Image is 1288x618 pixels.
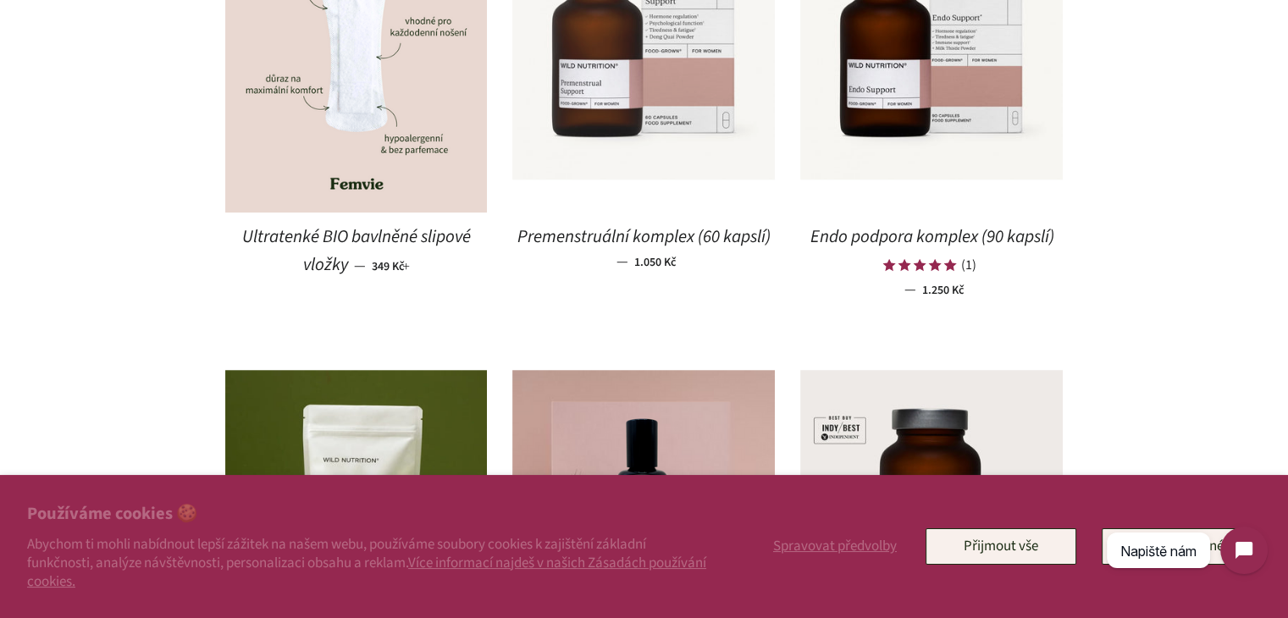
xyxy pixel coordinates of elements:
[353,256,365,276] span: —
[921,282,963,299] span: 1.250 Kč
[770,528,900,564] button: Spravovat předvolby
[1102,528,1252,564] button: Pouze nezbytné
[904,279,915,300] span: —
[517,224,771,249] span: Premenstruální komplex (60 kapslí)
[810,224,1053,249] span: Endo podpora komplex (90 kapslí)
[27,535,708,591] p: Abychom ti mohli nabídnout lepší zážitek na našem webu, používáme soubory cookies k zajištění zák...
[371,258,409,275] span: 349 Kč
[773,536,897,556] span: Spravovat předvolby
[27,502,708,527] h2: Používáme cookies 🍪
[616,251,627,272] span: —
[225,212,488,290] a: Ultratenké BIO bavlněné slipové vložky — 349 Kč
[241,224,470,277] span: Ultratenké BIO bavlněné slipové vložky
[800,212,1063,312] a: Endo podpora komplex (90 kapslí) (1) — 1.250 Kč
[961,256,976,274] div: (1)
[512,212,775,284] a: Premenstruální komplex (60 kapslí) — 1.050 Kč
[633,254,675,271] span: 1.050 Kč
[27,553,706,592] a: Více informací najdeš v našich Zásadách používání cookies.
[926,528,1076,564] button: Přijmout vše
